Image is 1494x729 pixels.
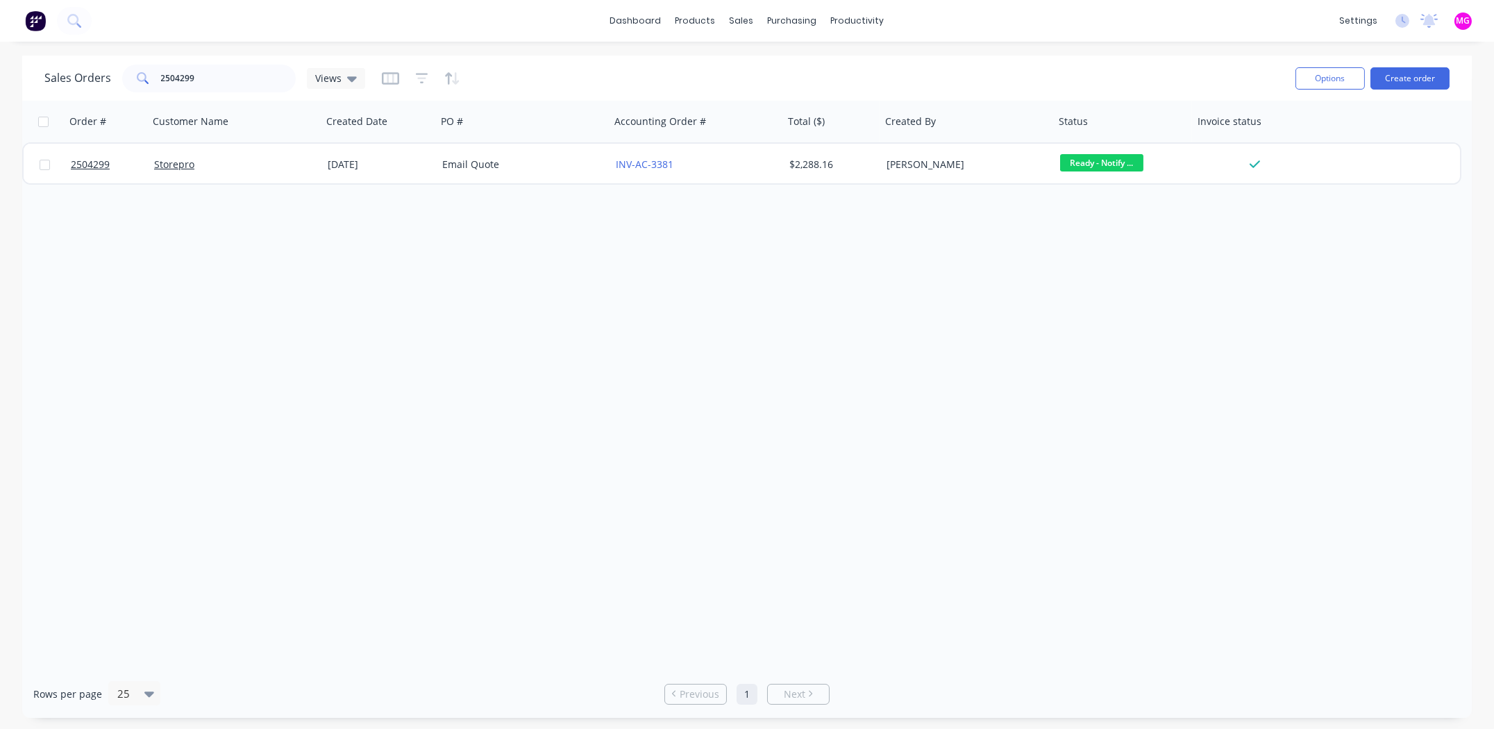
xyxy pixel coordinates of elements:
div: Total ($) [788,115,825,128]
ul: Pagination [659,684,835,705]
span: Views [315,71,342,85]
div: Invoice status [1198,115,1261,128]
div: $2,288.16 [789,158,871,171]
img: Factory [25,10,46,31]
button: Create order [1370,67,1450,90]
div: PO # [441,115,463,128]
div: Order # [69,115,106,128]
span: Rows per page [33,687,102,701]
span: 2504299 [71,158,110,171]
h1: Sales Orders [44,72,111,85]
div: [PERSON_NAME] [887,158,1041,171]
span: Previous [680,687,719,701]
span: Next [784,687,805,701]
span: Ready - Notify ... [1060,154,1143,171]
div: Email Quote [442,158,596,171]
div: [DATE] [328,158,431,171]
a: dashboard [603,10,669,31]
div: settings [1332,10,1384,31]
div: sales [723,10,761,31]
div: Created By [885,115,936,128]
div: products [669,10,723,31]
a: Previous page [665,687,726,701]
a: Storepro [154,158,194,171]
div: purchasing [761,10,824,31]
div: Accounting Order # [614,115,706,128]
a: 2504299 [71,144,154,185]
a: Next page [768,687,829,701]
span: MG [1457,15,1470,27]
a: INV-AC-3381 [616,158,673,171]
div: Created Date [326,115,387,128]
div: productivity [824,10,891,31]
a: Page 1 is your current page [737,684,757,705]
div: Status [1059,115,1088,128]
div: Customer Name [153,115,228,128]
input: Search... [161,65,296,92]
button: Options [1295,67,1365,90]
